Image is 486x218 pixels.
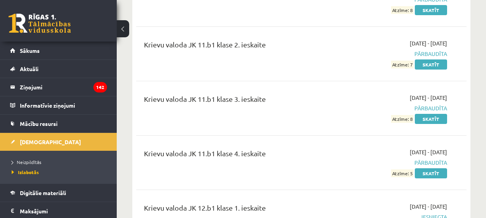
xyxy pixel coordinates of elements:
span: Sākums [20,47,40,54]
a: Mācību resursi [10,115,107,133]
span: [DATE] - [DATE] [410,39,447,47]
a: Digitālie materiāli [10,184,107,202]
span: Izlabotās [12,169,39,175]
span: Aktuāli [20,65,39,72]
div: Krievu valoda JK 11.b1 klase 2. ieskaite [144,39,342,54]
span: Atzīme: 8 [391,115,414,123]
a: Sākums [10,42,107,59]
a: Informatīvie ziņojumi [10,96,107,114]
span: Digitālie materiāli [20,189,66,196]
span: Pārbaudīta [354,159,447,167]
span: Atzīme: 5 [391,169,414,178]
a: [DEMOGRAPHIC_DATA] [10,133,107,151]
a: Rīgas 1. Tālmācības vidusskola [9,14,71,33]
a: Skatīt [415,59,447,70]
span: [DEMOGRAPHIC_DATA] [20,138,81,145]
a: Neizpildītās [12,159,109,166]
a: Izlabotās [12,169,109,176]
span: Mācību resursi [20,120,58,127]
span: [DATE] - [DATE] [410,202,447,211]
span: Neizpildītās [12,159,41,165]
span: [DATE] - [DATE] [410,94,447,102]
div: Krievu valoda JK 12.b1 klase 1. ieskaite [144,202,342,217]
i: 142 [93,82,107,92]
a: Skatīt [415,114,447,124]
a: Ziņojumi142 [10,78,107,96]
div: Krievu valoda JK 11.b1 klase 4. ieskaite [144,148,342,162]
a: Skatīt [415,5,447,15]
span: Atzīme: 8 [391,6,414,14]
legend: Informatīvie ziņojumi [20,96,107,114]
span: Pārbaudīta [354,50,447,58]
span: [DATE] - [DATE] [410,148,447,156]
span: Atzīme: 7 [391,61,414,69]
div: Krievu valoda JK 11.b1 klase 3. ieskaite [144,94,342,108]
span: Pārbaudīta [354,104,447,112]
a: Skatīt [415,168,447,178]
legend: Ziņojumi [20,78,107,96]
a: Aktuāli [10,60,107,78]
